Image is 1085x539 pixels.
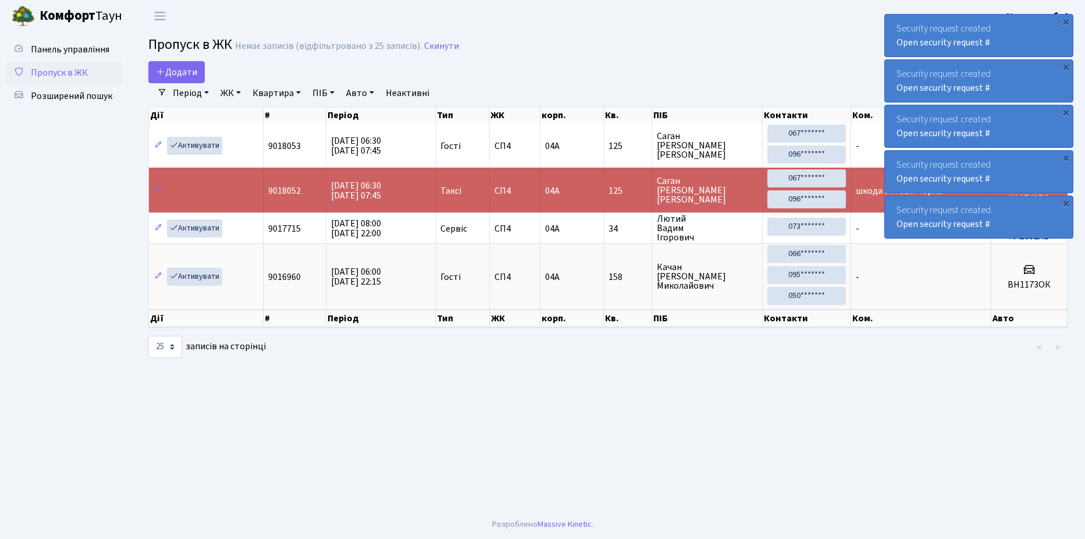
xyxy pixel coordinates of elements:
[268,185,301,197] span: 9018052
[885,60,1073,102] div: Security request created
[440,186,461,196] span: Таксі
[341,83,379,103] a: Авто
[149,310,264,327] th: Дії
[6,61,122,84] a: Пропуск в ЖК
[492,518,593,531] div: Розроблено .
[40,6,95,25] b: Комфорт
[609,224,647,233] span: 34
[264,310,326,327] th: #
[149,107,264,123] th: Дії
[609,141,647,151] span: 125
[991,310,1068,327] th: Авто
[885,105,1073,147] div: Security request created
[31,66,88,79] span: Пропуск в ЖК
[440,272,461,282] span: Гості
[31,90,112,102] span: Розширений пошук
[148,336,266,358] label: записів на сторінці
[856,140,859,153] span: -
[851,107,991,123] th: Ком.
[148,336,182,358] select: записів на сторінці
[12,5,35,28] img: logo.png
[40,6,122,26] span: Таун
[331,134,381,157] span: [DATE] 06:30 [DATE] 07:45
[331,217,381,240] span: [DATE] 08:00 [DATE] 22:00
[168,83,214,103] a: Період
[897,172,990,185] a: Open security request #
[897,81,990,94] a: Open security request #
[235,41,422,52] div: Немає записів (відфільтровано з 25 записів).
[545,185,560,197] span: 04А
[763,107,851,123] th: Контакти
[856,185,942,197] span: шкода октавія чорна
[1006,9,1071,23] a: Консьєрж б. 4.
[490,310,541,327] th: ЖК
[604,310,652,327] th: Кв.
[495,224,536,233] span: СП4
[657,263,757,290] span: Качан [PERSON_NAME] Миколайович
[545,222,560,235] span: 04А
[1006,10,1071,23] b: Консьєрж б. 4.
[6,38,122,61] a: Панель управління
[31,43,109,56] span: Панель управління
[381,83,434,103] a: Неактивні
[331,265,381,288] span: [DATE] 06:00 [DATE] 22:15
[851,310,991,327] th: Ком.
[167,268,222,286] a: Активувати
[167,219,222,237] a: Активувати
[145,6,175,26] button: Переключити навігацію
[268,271,301,283] span: 9016960
[268,140,301,153] span: 9018053
[495,141,536,151] span: СП4
[326,310,436,327] th: Період
[856,222,859,235] span: -
[652,310,763,327] th: ПІБ
[489,107,540,123] th: ЖК
[1060,197,1072,209] div: ×
[609,186,647,196] span: 125
[326,107,436,123] th: Період
[1060,107,1072,118] div: ×
[885,196,1073,238] div: Security request created
[6,84,122,108] a: Розширений пошук
[440,141,461,151] span: Гості
[424,41,459,52] a: Скинути
[264,107,326,123] th: #
[148,61,205,83] a: Додати
[495,272,536,282] span: СП4
[996,279,1062,290] h5: ВН1173ОК
[897,127,990,140] a: Open security request #
[540,310,604,327] th: корп.
[540,107,604,123] th: корп.
[436,107,489,123] th: Тип
[763,310,851,327] th: Контакти
[996,231,1062,242] h5: КА1892АВ
[1060,16,1072,27] div: ×
[268,222,301,235] span: 9017715
[545,140,560,153] span: 04А
[167,137,222,155] a: Активувати
[885,15,1073,56] div: Security request created
[545,271,560,283] span: 04А
[538,518,592,530] a: Massive Kinetic
[856,271,859,283] span: -
[604,107,652,123] th: Кв.
[156,66,197,79] span: Додати
[897,218,990,231] a: Open security request #
[436,310,489,327] th: Тип
[495,186,536,196] span: СП4
[216,83,246,103] a: ЖК
[148,34,232,55] span: Пропуск в ЖК
[657,214,757,242] span: Лютий Вадим Ігорович
[885,151,1073,193] div: Security request created
[652,107,763,123] th: ПІБ
[657,132,757,159] span: Саган [PERSON_NAME] [PERSON_NAME]
[609,272,647,282] span: 158
[897,36,990,49] a: Open security request #
[1060,152,1072,164] div: ×
[440,224,467,233] span: Сервіс
[1060,61,1072,73] div: ×
[657,176,757,204] span: Саган [PERSON_NAME] [PERSON_NAME]
[331,179,381,202] span: [DATE] 06:30 [DATE] 07:45
[308,83,339,103] a: ПІБ
[248,83,305,103] a: Квартира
